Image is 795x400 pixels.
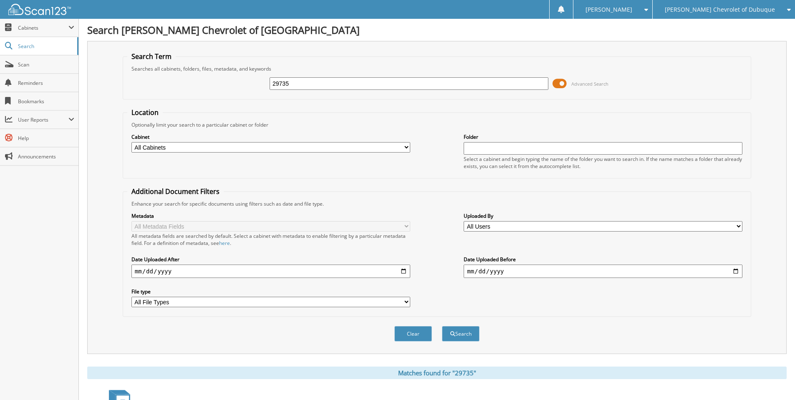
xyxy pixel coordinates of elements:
div: Matches found for "29735" [87,367,787,379]
span: Scan [18,61,74,68]
span: Bookmarks [18,98,74,105]
label: File type [131,288,410,295]
span: User Reports [18,116,68,123]
div: Optionally limit your search to a particular cabinet or folder [127,121,747,128]
button: Search [442,326,480,341]
span: Reminders [18,79,74,87]
img: scan123-logo-white.svg [8,4,71,15]
label: Cabinet [131,133,410,140]
span: [PERSON_NAME] Chevrolet of Dubuque [665,7,775,12]
span: Cabinets [18,24,68,31]
span: [PERSON_NAME] [586,7,632,12]
input: start [131,265,410,278]
div: All metadata fields are searched by default. Select a cabinet with metadata to enable filtering b... [131,232,410,247]
div: Searches all cabinets, folders, files, metadata, and keywords [127,65,747,72]
h1: Search [PERSON_NAME] Chevrolet of [GEOGRAPHIC_DATA] [87,23,787,37]
input: end [464,265,742,278]
legend: Location [127,108,163,117]
div: Enhance your search for specific documents using filters such as date and file type. [127,200,747,207]
legend: Search Term [127,52,176,61]
label: Folder [464,133,742,140]
label: Uploaded By [464,212,742,219]
span: Announcements [18,153,74,160]
button: Clear [394,326,432,341]
span: Search [18,43,73,50]
legend: Additional Document Filters [127,187,224,196]
label: Date Uploaded Before [464,256,742,263]
span: Help [18,135,74,142]
a: here [219,239,230,247]
label: Date Uploaded After [131,256,410,263]
span: Advanced Search [571,81,608,87]
label: Metadata [131,212,410,219]
div: Select a cabinet and begin typing the name of the folder you want to search in. If the name match... [464,155,742,170]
